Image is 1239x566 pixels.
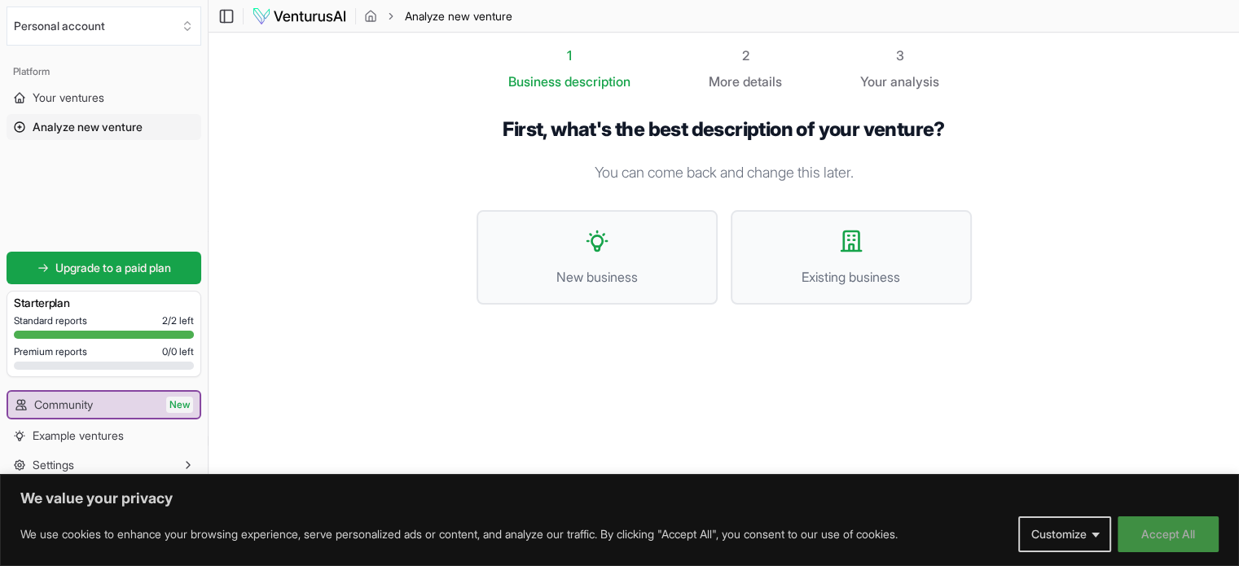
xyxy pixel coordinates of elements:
[8,392,200,418] a: CommunityNew
[162,314,194,327] span: 2 / 2 left
[20,489,1219,508] p: We value your privacy
[860,46,939,65] div: 3
[890,73,939,90] span: analysis
[20,524,898,544] p: We use cookies to enhance your browsing experience, serve personalized ads or content, and analyz...
[33,119,143,135] span: Analyze new venture
[477,117,972,142] h1: First, what's the best description of your venture?
[14,314,87,327] span: Standard reports
[7,114,201,140] a: Analyze new venture
[731,210,972,305] button: Existing business
[364,8,512,24] nav: breadcrumb
[55,260,171,276] span: Upgrade to a paid plan
[477,210,718,305] button: New business
[405,8,512,24] span: Analyze new venture
[1018,516,1111,552] button: Customize
[565,73,630,90] span: description
[709,72,740,91] span: More
[494,267,700,287] span: New business
[166,397,193,413] span: New
[7,85,201,111] a: Your ventures
[33,457,74,473] span: Settings
[33,428,124,444] span: Example ventures
[34,397,93,413] span: Community
[749,267,954,287] span: Existing business
[477,161,972,184] p: You can come back and change this later.
[709,46,782,65] div: 2
[508,46,630,65] div: 1
[508,72,561,91] span: Business
[14,295,194,311] h3: Starter plan
[7,59,201,85] div: Platform
[7,423,201,449] a: Example ventures
[860,72,887,91] span: Your
[14,345,87,358] span: Premium reports
[743,73,782,90] span: details
[7,7,201,46] button: Select an organization
[7,452,201,478] button: Settings
[252,7,347,26] img: logo
[1118,516,1219,552] button: Accept All
[33,90,104,106] span: Your ventures
[7,252,201,284] a: Upgrade to a paid plan
[162,345,194,358] span: 0 / 0 left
